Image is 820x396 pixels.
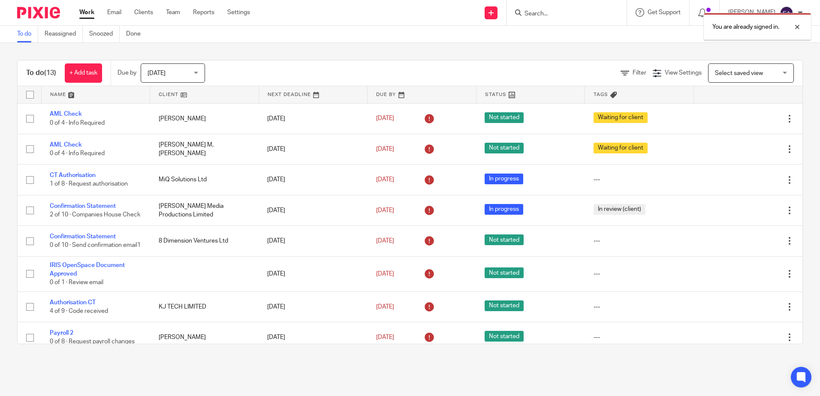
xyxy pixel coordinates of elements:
td: [DATE] [259,256,368,291]
span: 0 of 4 · Info Required [50,150,105,156]
a: Authorisation CT [50,300,96,306]
span: [DATE] [148,70,166,76]
span: [DATE] [376,146,394,152]
a: Done [126,26,147,42]
td: [DATE] [259,226,368,256]
span: [DATE] [376,238,394,244]
td: MiQ Solutions Ltd [150,165,259,195]
a: AML Check [50,142,82,148]
span: Not started [485,300,524,311]
div: --- [594,175,685,184]
span: Not started [485,267,524,278]
span: In review (client) [594,204,645,215]
a: IRIS OpenSpace Document Approved [50,262,125,277]
span: [DATE] [376,207,394,213]
div: --- [594,237,685,245]
span: 0 of 1 · Review email [50,280,103,286]
span: [DATE] [376,334,394,340]
span: Select saved view [715,70,763,76]
span: (13) [44,69,56,76]
td: [DATE] [259,322,368,353]
span: 4 of 9 · Code received [50,308,108,314]
span: Not started [485,143,524,153]
a: AML Check [50,111,82,117]
span: 2 of 10 · Companies House Check [50,212,140,218]
img: Pixie [17,7,60,18]
img: svg%3E [780,6,793,20]
a: Snoozed [89,26,120,42]
td: [PERSON_NAME] Media Productions Limited [150,195,259,225]
td: [DATE] [259,103,368,134]
span: [DATE] [376,116,394,122]
td: [DATE] [259,165,368,195]
span: Not started [485,112,524,123]
a: CT Authorisation [50,172,96,178]
span: In progress [485,204,523,215]
a: Confirmation Statement [50,234,116,240]
span: Waiting for client [594,112,648,123]
p: You are already signed in. [712,23,779,31]
span: [DATE] [376,304,394,310]
td: 8 Dimension Ventures Ltd [150,226,259,256]
a: Clients [134,8,153,17]
a: To do [17,26,38,42]
span: Waiting for client [594,143,648,153]
span: 1 of 8 · Request authorisation [50,181,128,187]
a: Settings [227,8,250,17]
span: 0 of 4 · Info Required [50,120,105,126]
div: --- [594,333,685,342]
span: Tags [594,92,608,97]
td: KJ TECH LIMITED [150,291,259,322]
td: [DATE] [259,195,368,225]
h1: To do [26,69,56,78]
td: [DATE] [259,291,368,322]
div: --- [594,270,685,278]
td: [PERSON_NAME] [150,103,259,134]
span: Filter [633,70,646,76]
a: Reassigned [45,26,83,42]
td: [PERSON_NAME] [150,322,259,353]
a: + Add task [65,63,102,83]
span: Not started [485,331,524,342]
div: --- [594,303,685,311]
span: View Settings [665,70,702,76]
a: Work [79,8,94,17]
span: [DATE] [376,177,394,183]
a: Team [166,8,180,17]
span: 0 of 8 · Request payroll changes [50,339,135,345]
span: In progress [485,174,523,184]
td: [DATE] [259,134,368,164]
span: Not started [485,234,524,245]
span: 0 of 10 · Send confirmation email1 [50,243,141,249]
p: Due by [118,69,136,77]
a: Confirmation Statement [50,203,116,209]
td: [PERSON_NAME] M, [PERSON_NAME] [150,134,259,164]
span: [DATE] [376,271,394,277]
a: Email [107,8,121,17]
a: Reports [193,8,214,17]
a: Payroll 2 [50,330,73,336]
